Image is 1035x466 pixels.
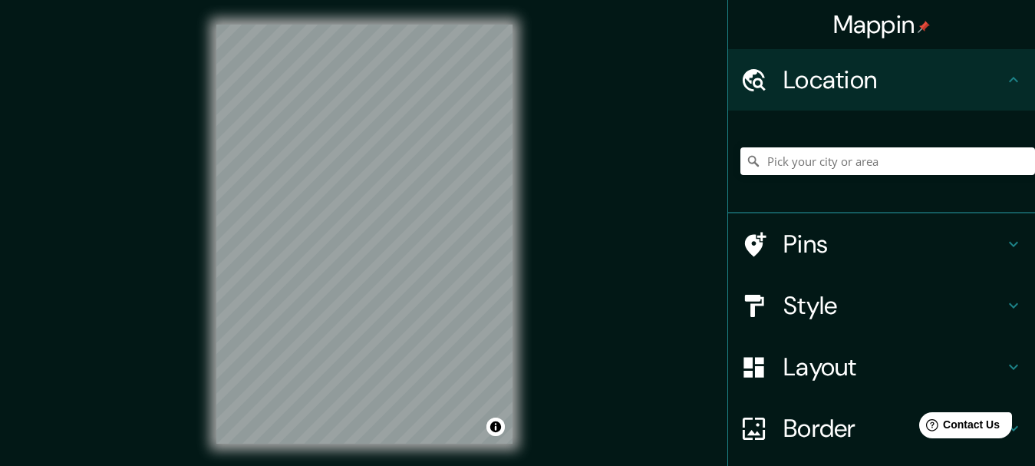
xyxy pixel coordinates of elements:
h4: Location [783,64,1004,95]
h4: Style [783,290,1004,321]
iframe: Help widget launcher [898,406,1018,449]
input: Pick your city or area [740,147,1035,175]
img: pin-icon.png [918,21,930,33]
canvas: Map [216,25,513,444]
div: Style [728,275,1035,336]
button: Toggle attribution [486,418,505,436]
h4: Layout [783,352,1004,382]
h4: Border [783,413,1004,444]
div: Layout [728,336,1035,398]
div: Location [728,49,1035,111]
h4: Pins [783,229,1004,259]
div: Pins [728,213,1035,275]
div: Border [728,398,1035,459]
h4: Mappin [833,9,931,40]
